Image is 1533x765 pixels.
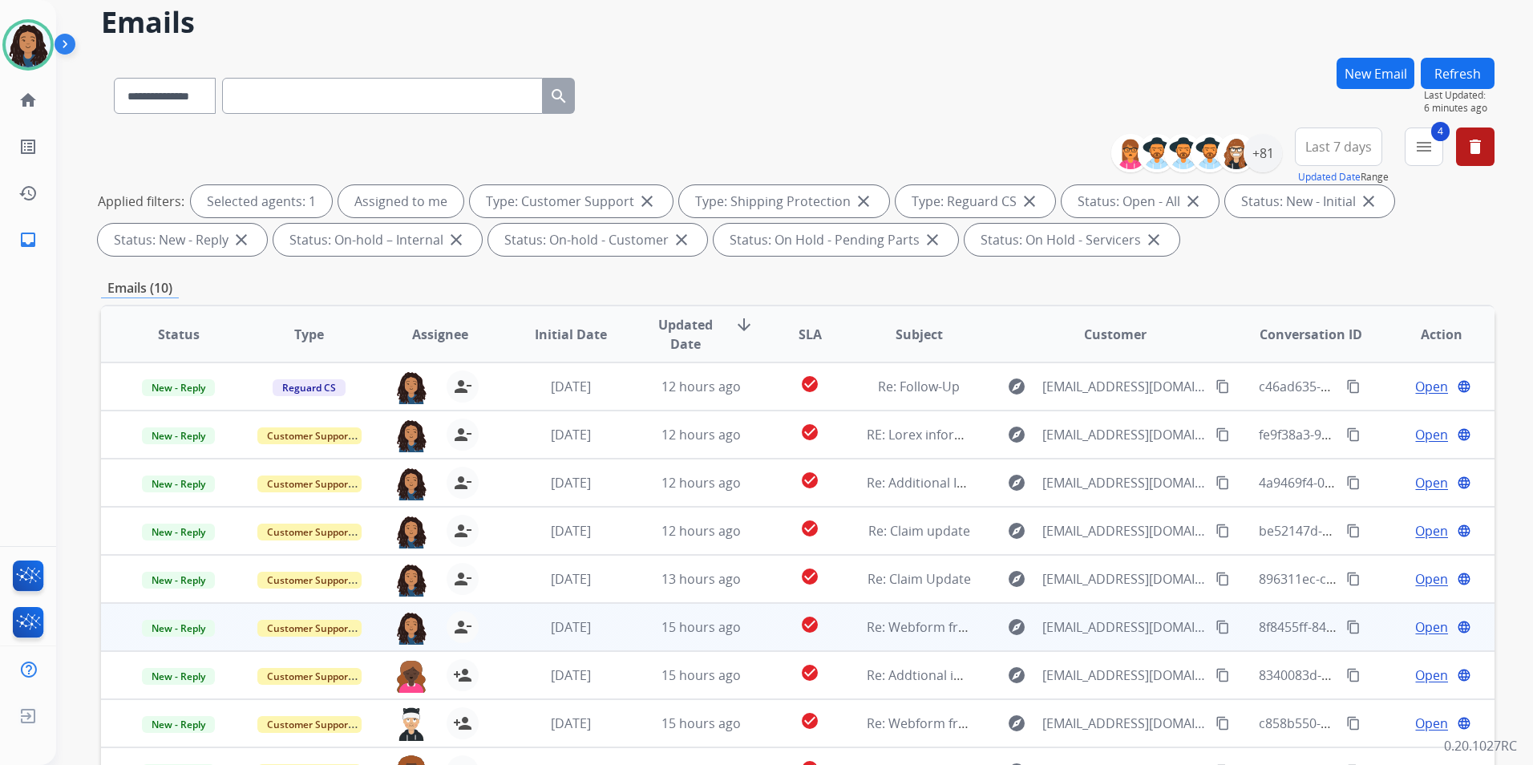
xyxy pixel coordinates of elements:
mat-icon: explore [1007,666,1026,685]
mat-icon: explore [1007,714,1026,733]
span: [EMAIL_ADDRESS][DOMAIN_NAME] [1042,473,1207,492]
mat-icon: close [447,230,466,249]
span: Customer Support [257,572,362,589]
mat-icon: content_copy [1346,524,1361,538]
button: New Email [1337,58,1414,89]
mat-icon: close [1359,192,1378,211]
span: Customer Support [257,716,362,733]
mat-icon: content_copy [1215,524,1230,538]
mat-icon: home [18,91,38,110]
mat-icon: close [923,230,942,249]
img: agent-avatar [395,419,427,452]
h2: Emails [101,6,1495,38]
p: Applied filters: [98,192,184,211]
span: [EMAIL_ADDRESS][DOMAIN_NAME] [1042,617,1207,637]
span: Open [1415,714,1448,733]
span: Re: Claim Update [868,570,971,588]
span: SLA [799,325,822,344]
span: New - Reply [142,476,215,492]
div: Status: New - Initial [1225,185,1394,217]
span: Range [1298,170,1389,184]
span: Re: Webform from [EMAIL_ADDRESS][DOMAIN_NAME] on [DATE] [867,618,1252,636]
mat-icon: content_copy [1346,620,1361,634]
span: Last Updated: [1424,89,1495,102]
button: Last 7 days [1295,127,1382,166]
span: Status [158,325,200,344]
mat-icon: language [1457,427,1471,442]
span: New - Reply [142,379,215,396]
div: Status: Open - All [1062,185,1219,217]
div: Status: On-hold - Customer [488,224,707,256]
span: Open [1415,377,1448,396]
img: avatar [6,22,51,67]
mat-icon: close [672,230,691,249]
span: Customer [1084,325,1147,344]
p: 0.20.1027RC [1444,736,1517,755]
mat-icon: list_alt [18,137,38,156]
mat-icon: explore [1007,425,1026,444]
span: Customer Support [257,524,362,540]
mat-icon: content_copy [1215,427,1230,442]
img: agent-avatar [395,611,427,645]
img: agent-avatar [395,707,427,741]
mat-icon: check_circle [800,374,819,394]
span: 8340083d-914b-46b4-ab28-680046dee8ab [1259,666,1511,684]
mat-icon: check_circle [800,423,819,442]
span: 12 hours ago [661,474,741,492]
mat-icon: content_copy [1346,572,1361,586]
span: [EMAIL_ADDRESS][DOMAIN_NAME] [1042,377,1207,396]
span: Customer Support [257,476,362,492]
mat-icon: close [1183,192,1203,211]
span: Conversation ID [1260,325,1362,344]
mat-icon: language [1457,476,1471,490]
mat-icon: close [854,192,873,211]
img: agent-avatar [395,467,427,500]
mat-icon: person_add [453,714,472,733]
span: [DATE] [551,570,591,588]
mat-icon: content_copy [1346,668,1361,682]
mat-icon: check_circle [800,567,819,586]
span: New - Reply [142,572,215,589]
mat-icon: person_remove [453,425,472,444]
span: fe9f38a3-95c4-4cff-a55c-197a7b0aa298 [1259,426,1492,443]
mat-icon: person_remove [453,473,472,492]
span: c46ad635-93ed-4c4a-a537-7edc8be93e33 [1259,378,1507,395]
button: Refresh [1421,58,1495,89]
span: [EMAIL_ADDRESS][DOMAIN_NAME] [1042,425,1207,444]
span: Customer Support [257,620,362,637]
span: Re: Webform from [EMAIL_ADDRESS][DOMAIN_NAME] on [DATE] [867,714,1252,732]
mat-icon: content_copy [1346,427,1361,442]
mat-icon: arrow_downward [734,315,754,334]
mat-icon: check_circle [800,519,819,538]
span: Reguard CS [273,379,346,396]
img: agent-avatar [395,370,427,404]
mat-icon: language [1457,620,1471,634]
mat-icon: explore [1007,569,1026,589]
span: 6 minutes ago [1424,102,1495,115]
mat-icon: language [1457,524,1471,538]
th: Action [1364,306,1495,362]
span: 15 hours ago [661,618,741,636]
mat-icon: language [1457,572,1471,586]
span: Open [1415,569,1448,589]
mat-icon: check_circle [800,615,819,634]
span: [DATE] [551,714,591,732]
span: [EMAIL_ADDRESS][DOMAIN_NAME] [1042,569,1207,589]
div: Type: Reguard CS [896,185,1055,217]
span: New - Reply [142,427,215,444]
span: Re: Follow-Up [878,378,960,395]
span: New - Reply [142,668,215,685]
span: [EMAIL_ADDRESS][DOMAIN_NAME] [1042,714,1207,733]
mat-icon: content_copy [1215,572,1230,586]
mat-icon: person_remove [453,377,472,396]
mat-icon: content_copy [1346,379,1361,394]
mat-icon: language [1457,668,1471,682]
mat-icon: menu [1414,137,1434,156]
mat-icon: search [549,87,568,106]
div: Type: Shipping Protection [679,185,889,217]
span: New - Reply [142,524,215,540]
div: Type: Customer Support [470,185,673,217]
span: Open [1415,617,1448,637]
span: 12 hours ago [661,378,741,395]
span: Initial Date [535,325,607,344]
